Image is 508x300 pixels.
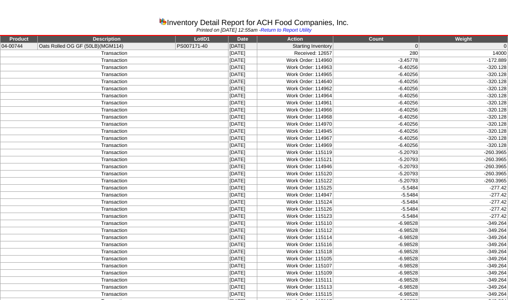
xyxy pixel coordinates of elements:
td: -6.98528 [333,220,419,227]
td: -320.128 [419,71,508,78]
td: Transaction [0,220,229,227]
td: Work Order: 115116 [257,241,333,249]
td: Work Order: 115118 [257,249,333,256]
td: -6.98528 [333,284,419,291]
td: Work Order: 115126 [257,206,333,213]
td: Transaction [0,57,229,64]
td: [DATE] [228,249,257,256]
td: -320.128 [419,107,508,114]
td: -6.98528 [333,241,419,249]
td: Transaction [0,121,229,128]
td: Transaction [0,256,229,263]
td: -6.98528 [333,256,419,263]
td: Work Order: 115110 [257,220,333,227]
td: -260.3965 [419,149,508,156]
td: -6.98528 [333,263,419,270]
td: [DATE] [228,71,257,78]
td: Work Order: 114946 [257,163,333,171]
td: -172.889 [419,57,508,64]
td: -277.42 [419,192,508,199]
td: Transaction [0,135,229,142]
td: Work Order: 115107 [257,263,333,270]
td: Work Order: 114960 [257,57,333,64]
td: [DATE] [228,241,257,249]
td: [DATE] [228,185,257,192]
td: -5.5484 [333,213,419,220]
td: -6.98528 [333,249,419,256]
td: Work Order: 115114 [257,234,333,241]
td: Description [38,35,176,43]
td: 0 [333,43,419,50]
td: -349.264 [419,234,508,241]
td: Work Order: 114640 [257,78,333,86]
td: Work Order: 114969 [257,142,333,149]
td: Transaction [0,50,229,57]
td: Received: 12657 [257,50,333,57]
td: Work Order: 114966 [257,107,333,114]
td: Transaction [0,78,229,86]
td: [DATE] [228,78,257,86]
td: [DATE] [228,213,257,220]
td: Transaction [0,142,229,149]
td: Transaction [0,192,229,199]
td: Transaction [0,213,229,220]
td: Work Order: 115124 [257,199,333,206]
td: Transaction [0,171,229,178]
td: Transaction [0,291,229,298]
td: [DATE] [228,142,257,149]
td: -320.128 [419,64,508,71]
td: -6.40256 [333,100,419,107]
td: Transaction [0,277,229,284]
td: Oats Rolled OG GF (50LB)(MGM114) [38,43,176,50]
td: Transaction [0,178,229,185]
td: -320.128 [419,142,508,149]
td: Transaction [0,185,229,192]
td: Transaction [0,114,229,121]
td: [DATE] [228,114,257,121]
td: -349.264 [419,249,508,256]
td: Transaction [0,107,229,114]
td: -6.40256 [333,128,419,135]
td: Work Order: 114964 [257,93,333,100]
td: Transaction [0,128,229,135]
td: -5.5484 [333,192,419,199]
td: -349.264 [419,256,508,263]
td: [DATE] [228,57,257,64]
td: -6.40256 [333,93,419,100]
td: Work Order: 114967 [257,135,333,142]
td: [DATE] [228,291,257,298]
td: -260.3965 [419,171,508,178]
td: [DATE] [228,270,257,277]
td: [DATE] [228,43,257,50]
td: Transaction [0,149,229,156]
td: -6.40256 [333,64,419,71]
td: Work Order: 114970 [257,121,333,128]
img: graph.gif [159,17,167,25]
td: [DATE] [228,234,257,241]
td: -277.42 [419,206,508,213]
td: Weight [419,35,508,43]
td: -6.40256 [333,107,419,114]
td: -5.5484 [333,185,419,192]
td: [DATE] [228,199,257,206]
td: -6.40256 [333,142,419,149]
td: [DATE] [228,107,257,114]
td: -5.20793 [333,178,419,185]
td: -6.40256 [333,121,419,128]
td: [DATE] [228,263,257,270]
td: [DATE] [228,220,257,227]
td: [DATE] [228,284,257,291]
td: Work Order: 115112 [257,227,333,234]
td: Transaction [0,227,229,234]
td: Work Order: 115125 [257,185,333,192]
td: [DATE] [228,128,257,135]
td: Count [333,35,419,43]
td: -349.264 [419,270,508,277]
td: -320.128 [419,135,508,142]
td: [DATE] [228,277,257,284]
td: Work Order: 115109 [257,270,333,277]
td: Transaction [0,263,229,270]
td: Transaction [0,284,229,291]
td: Work Order: 115122 [257,178,333,185]
td: Starting Inventory [257,43,333,50]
